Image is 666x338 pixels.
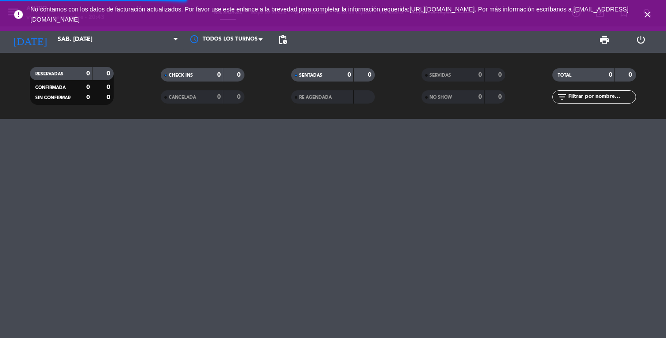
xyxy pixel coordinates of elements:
span: CONFIRMADA [35,85,66,90]
strong: 0 [217,94,221,100]
strong: 0 [237,72,242,78]
i: error [13,9,24,20]
div: LOG OUT [623,26,660,53]
strong: 0 [629,72,634,78]
a: . Por más información escríbanos a [EMAIL_ADDRESS][DOMAIN_NAME] [30,6,629,23]
strong: 0 [86,94,90,100]
strong: 0 [478,94,482,100]
span: CHECK INS [169,73,193,78]
span: pending_actions [277,34,288,45]
strong: 0 [609,72,612,78]
strong: 0 [478,72,482,78]
strong: 0 [217,72,221,78]
strong: 0 [86,71,90,77]
span: RESERVADAS [35,72,63,76]
span: SENTADAS [299,73,322,78]
i: close [642,9,653,20]
span: RE AGENDADA [299,95,332,100]
strong: 0 [86,84,90,90]
span: print [599,34,610,45]
i: arrow_drop_down [82,34,92,45]
strong: 0 [107,94,112,100]
span: No contamos con los datos de facturación actualizados. Por favor use este enlance a la brevedad p... [30,6,629,23]
i: [DATE] [7,30,53,49]
strong: 0 [368,72,373,78]
span: TOTAL [558,73,571,78]
span: SERVIDAS [429,73,451,78]
i: power_settings_new [636,34,646,45]
strong: 0 [237,94,242,100]
i: filter_list [557,92,567,102]
strong: 0 [107,71,112,77]
a: [URL][DOMAIN_NAME] [410,6,475,13]
span: NO SHOW [429,95,452,100]
span: SIN CONFIRMAR [35,96,70,100]
strong: 0 [498,72,503,78]
input: Filtrar por nombre... [567,92,636,102]
strong: 0 [107,84,112,90]
strong: 0 [498,94,503,100]
strong: 0 [348,72,351,78]
span: CANCELADA [169,95,196,100]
